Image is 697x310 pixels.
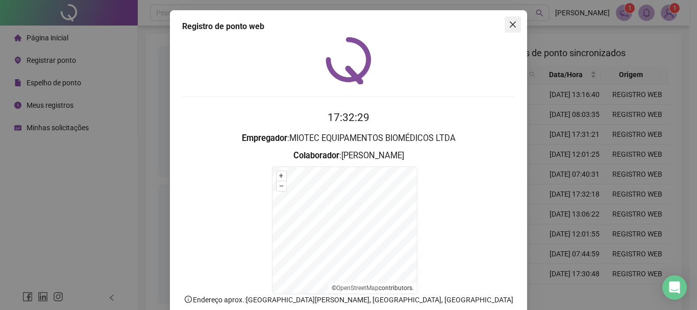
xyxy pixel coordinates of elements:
[184,295,193,304] span: info-circle
[326,37,371,84] img: QRPoint
[509,20,517,29] span: close
[505,16,521,33] button: Close
[182,294,515,305] p: Endereço aprox. : [GEOGRAPHIC_DATA][PERSON_NAME], [GEOGRAPHIC_DATA], [GEOGRAPHIC_DATA]
[277,171,286,181] button: +
[277,181,286,191] button: –
[242,133,287,143] strong: Empregador
[328,111,369,124] time: 17:32:29
[332,284,414,292] li: © contributors.
[293,151,339,160] strong: Colaborador
[182,20,515,33] div: Registro de ponto web
[336,284,379,292] a: OpenStreetMap
[662,275,687,300] div: Open Intercom Messenger
[182,149,515,162] h3: : [PERSON_NAME]
[182,132,515,145] h3: : MIOTEC EQUIPAMENTOS BIOMÉDICOS LTDA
